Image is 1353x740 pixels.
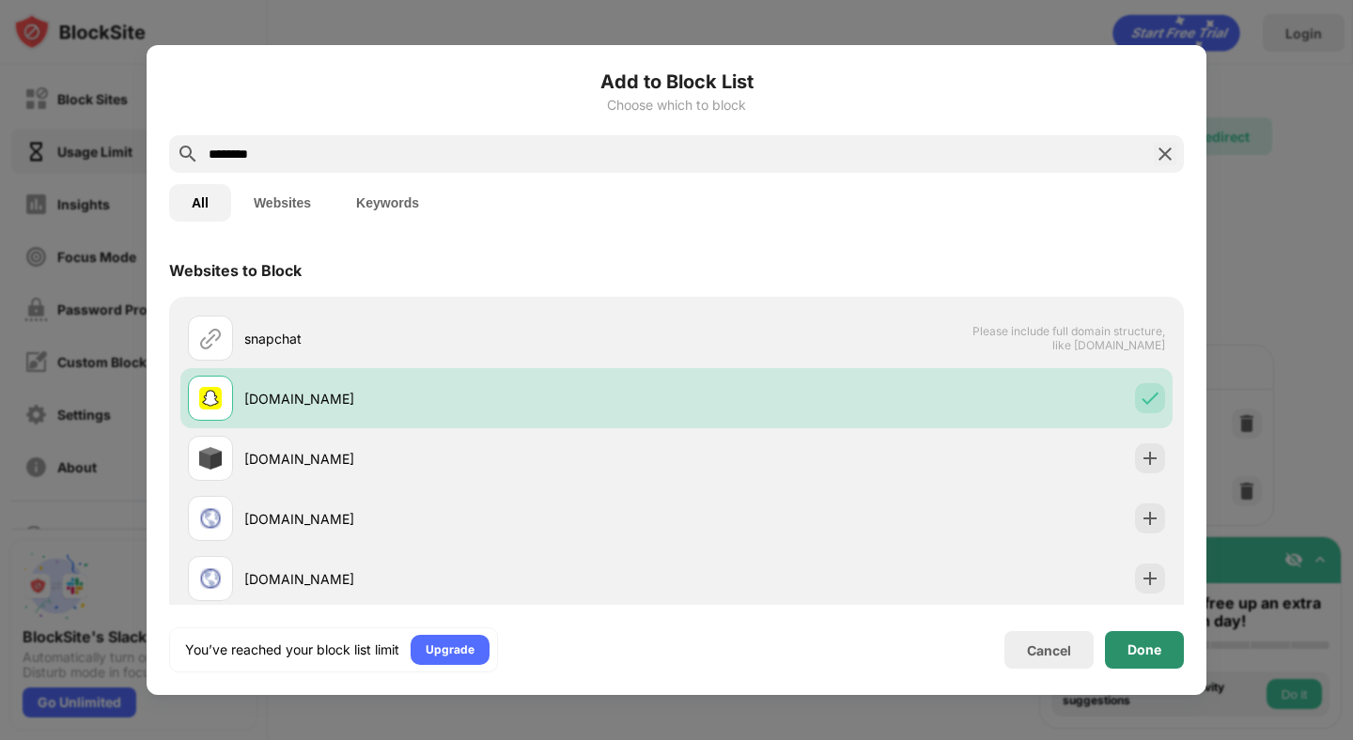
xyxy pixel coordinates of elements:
[244,569,676,589] div: [DOMAIN_NAME]
[1127,642,1161,657] div: Done
[199,567,222,590] img: favicons
[199,387,222,409] img: favicons
[334,184,442,222] button: Keywords
[199,507,222,530] img: favicons
[177,143,199,165] img: search.svg
[185,640,399,659] div: You’ve reached your block list limit
[244,389,676,409] div: [DOMAIN_NAME]
[426,640,474,659] div: Upgrade
[244,509,676,529] div: [DOMAIN_NAME]
[169,68,1184,96] h6: Add to Block List
[244,329,676,348] div: snapchat
[169,98,1184,113] div: Choose which to block
[169,261,302,280] div: Websites to Block
[1027,642,1071,658] div: Cancel
[231,184,334,222] button: Websites
[972,324,1165,352] span: Please include full domain structure, like [DOMAIN_NAME]
[199,447,222,470] img: favicons
[169,184,231,222] button: All
[244,449,676,469] div: [DOMAIN_NAME]
[1154,143,1176,165] img: search-close
[199,327,222,349] img: url.svg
